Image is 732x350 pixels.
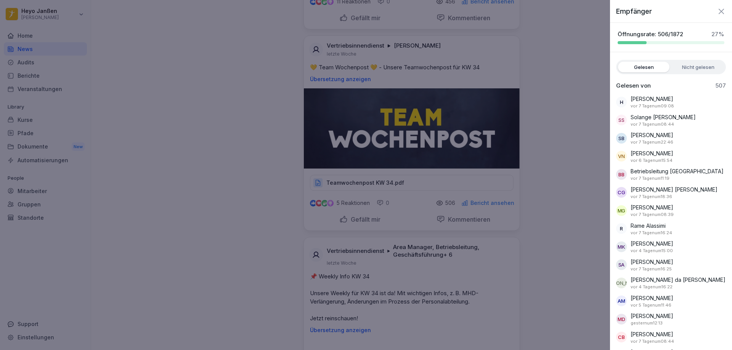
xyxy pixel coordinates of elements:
p: Solange [PERSON_NAME] [631,113,696,121]
p: 18. August 2025 um 18:36 [631,193,672,200]
p: 18. August 2025 um 08:44 [631,338,674,345]
p: [PERSON_NAME] [PERSON_NAME] [631,185,718,193]
p: 18. August 2025 um 22:46 [631,139,673,145]
p: 24. August 2025 um 12:13 [631,320,663,326]
p: [PERSON_NAME] [631,312,673,320]
p: 18. August 2025 um 08:44 [631,121,674,128]
p: [PERSON_NAME] [631,131,673,139]
label: Gelesen [618,62,669,72]
div: AM [616,296,627,306]
div: BB [616,169,627,180]
p: 18. August 2025 um 08:39 [631,211,674,218]
p: 21. August 2025 um 15:00 [631,248,673,254]
div: VN [616,151,627,161]
p: [PERSON_NAME] [631,95,673,103]
p: [PERSON_NAME] [631,258,673,266]
p: [PERSON_NAME] [631,294,673,302]
p: [PERSON_NAME] [631,240,673,248]
div: R [616,223,627,234]
div: MG [616,205,627,216]
div: CB [616,332,627,342]
p: 18. August 2025 um 11:19 [631,175,669,182]
div: SS [616,115,627,125]
p: Rame Alassimi [631,222,666,230]
div: MK [616,241,627,252]
div: SB [616,133,627,144]
p: [PERSON_NAME] [631,203,673,211]
p: 18. August 2025 um 16:25 [631,266,672,272]
p: Empfänger [616,6,652,16]
p: 21. August 2025 um 16:22 [631,284,673,290]
label: Nicht gelesen [673,62,724,72]
p: 27 % [711,30,724,38]
div: [PERSON_NAME] [616,278,627,288]
p: 20. August 2025 um 11:46 [631,302,671,308]
p: [PERSON_NAME] da [PERSON_NAME] [631,276,726,284]
p: [PERSON_NAME] [631,149,673,157]
p: Betriebsleitung [GEOGRAPHIC_DATA] [631,167,724,175]
div: H [616,97,627,107]
p: Öffnungsrate: 506/1872 [618,30,683,38]
p: 507 [715,82,726,89]
div: MD [616,314,627,324]
p: Gelesen von [616,82,651,89]
p: 19. August 2025 um 15:54 [631,157,673,164]
div: SA [616,259,627,270]
p: 18. August 2025 um 16:24 [631,230,672,236]
p: [PERSON_NAME] [631,330,673,338]
div: CG [616,187,627,198]
p: 18. August 2025 um 09:08 [631,103,674,109]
